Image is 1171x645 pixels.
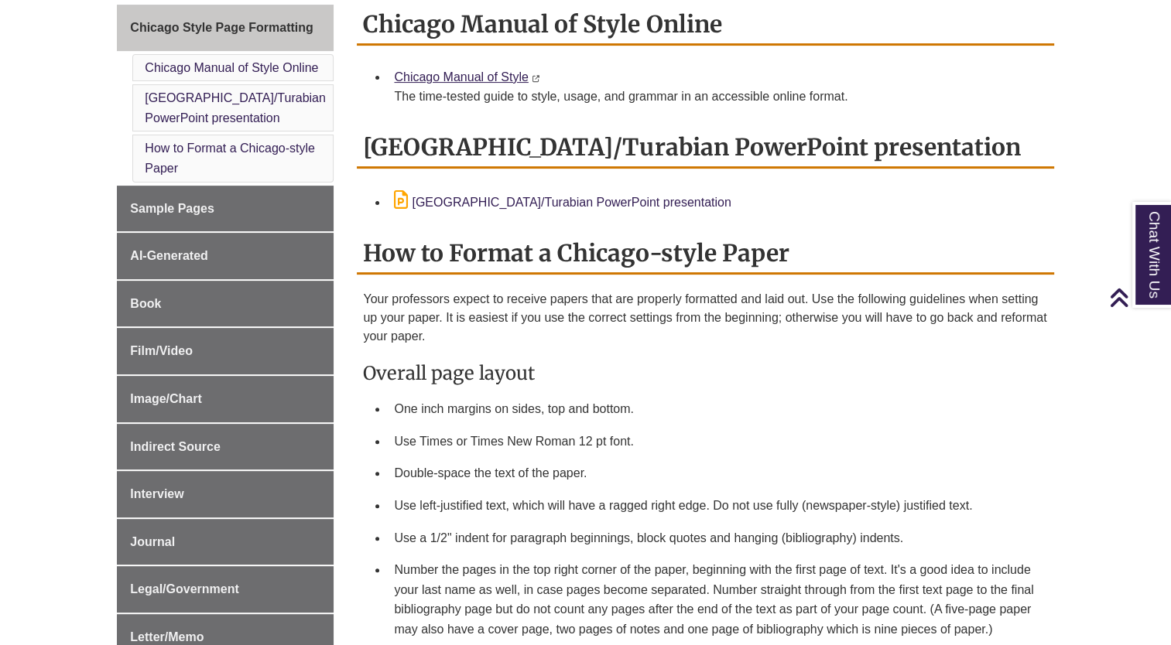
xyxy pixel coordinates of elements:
a: Legal/Government [117,566,334,613]
span: Book [130,297,161,310]
a: Chicago Manual of Style [394,70,528,84]
a: Film/Video [117,328,334,374]
a: AI-Generated [117,233,334,279]
h3: Overall page layout [363,361,1047,385]
a: [GEOGRAPHIC_DATA]/Turabian PowerPoint presentation [145,91,326,125]
li: Number the pages in the top right corner of the paper, beginning with the first page of text. It'... [388,554,1047,645]
li: Use Times or Times New Roman 12 pt font. [388,425,1047,458]
span: Interview [130,487,183,500]
h2: How to Format a Chicago-style Paper [357,234,1053,275]
a: Interview [117,471,334,517]
h2: [GEOGRAPHIC_DATA]/Turabian PowerPoint presentation [357,128,1053,169]
li: One inch margins on sides, top and bottom. [388,393,1047,425]
span: Chicago Style Page Formatting [130,21,313,34]
a: Chicago Manual of Style Online [145,61,318,74]
span: Journal [130,535,175,548]
a: How to Format a Chicago-style Paper [145,142,315,175]
span: Legal/Government [130,582,238,596]
li: Double-space the text of the paper. [388,457,1047,490]
span: Indirect Source [130,440,220,453]
a: Chicago Style Page Formatting [117,5,334,51]
div: The time-tested guide to style, usage, and grammar in an accessible online format. [394,87,1041,106]
span: Letter/Memo [130,630,204,643]
a: Book [117,281,334,327]
p: Your professors expect to receive papers that are properly formatted and laid out. Use the follow... [363,290,1047,346]
li: Use left-justified text, which will have a ragged right edge. Do not use fully (newspaper-style) ... [388,490,1047,522]
h2: Chicago Manual of Style Online [357,5,1053,46]
a: Back to Top [1109,287,1167,308]
span: Image/Chart [130,392,201,405]
i: This link opens in a new window [532,75,540,82]
li: Use a 1/2" indent for paragraph beginnings, block quotes and hanging (bibliography) indents. [388,522,1047,555]
span: Film/Video [130,344,193,357]
span: AI-Generated [130,249,207,262]
a: Journal [117,519,334,565]
span: Sample Pages [130,202,214,215]
a: Sample Pages [117,186,334,232]
a: Indirect Source [117,424,334,470]
a: Image/Chart [117,376,334,422]
a: [GEOGRAPHIC_DATA]/Turabian PowerPoint presentation [394,196,731,209]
